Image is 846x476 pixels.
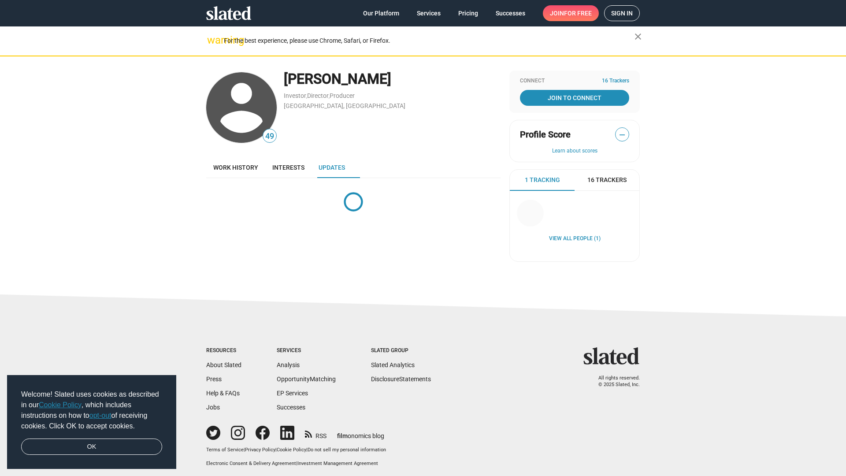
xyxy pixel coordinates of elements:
[564,5,592,21] span: for free
[284,102,405,109] a: [GEOGRAPHIC_DATA], [GEOGRAPHIC_DATA]
[21,389,162,431] span: Welcome! Slated uses cookies as described in our , which includes instructions on how to of recei...
[319,164,345,171] span: Updates
[549,235,601,242] a: View all People (1)
[275,447,277,453] span: |
[616,129,629,141] span: —
[417,5,441,21] span: Services
[206,447,244,453] a: Terms of Service
[307,92,329,99] a: Director
[604,5,640,21] a: Sign in
[297,461,378,466] a: Investment Management Agreement
[330,92,355,99] a: Producer
[522,90,627,106] span: Join To Connect
[496,5,525,21] span: Successes
[587,176,627,184] span: 16 Trackers
[589,375,640,388] p: All rights reserved. © 2025 Slated, Inc.
[21,439,162,455] a: dismiss cookie message
[633,31,643,42] mat-icon: close
[277,361,300,368] a: Analysis
[206,157,265,178] a: Work history
[263,130,276,142] span: 49
[337,432,348,439] span: film
[306,94,307,99] span: ,
[363,5,399,21] span: Our Platform
[371,376,431,383] a: DisclosureStatements
[296,461,297,466] span: |
[410,5,448,21] a: Services
[206,347,241,354] div: Resources
[543,5,599,21] a: Joinfor free
[206,461,296,466] a: Electronic Consent & Delivery Agreement
[520,148,629,155] button: Learn about scores
[451,5,485,21] a: Pricing
[213,164,258,171] span: Work history
[265,157,312,178] a: Interests
[458,5,478,21] span: Pricing
[39,401,82,409] a: Cookie Policy
[356,5,406,21] a: Our Platform
[224,35,634,47] div: For the best experience, please use Chrome, Safari, or Firefox.
[520,90,629,106] a: Join To Connect
[525,176,560,184] span: 1 Tracking
[611,6,633,21] span: Sign in
[284,92,306,99] a: Investor
[550,5,592,21] span: Join
[277,404,305,411] a: Successes
[371,361,415,368] a: Slated Analytics
[206,404,220,411] a: Jobs
[308,447,386,454] button: Do not sell my personal information
[306,447,308,453] span: |
[245,447,275,453] a: Privacy Policy
[305,427,327,440] a: RSS
[89,412,111,419] a: opt-out
[520,129,571,141] span: Profile Score
[207,35,218,45] mat-icon: warning
[520,78,629,85] div: Connect
[602,78,629,85] span: 16 Trackers
[371,347,431,354] div: Slated Group
[277,347,336,354] div: Services
[312,157,352,178] a: Updates
[206,390,240,397] a: Help & FAQs
[489,5,532,21] a: Successes
[277,447,306,453] a: Cookie Policy
[272,164,304,171] span: Interests
[244,447,245,453] span: |
[337,425,384,440] a: filmonomics blog
[284,70,501,89] div: [PERSON_NAME]
[277,376,336,383] a: OpportunityMatching
[277,390,308,397] a: EP Services
[206,376,222,383] a: Press
[206,361,241,368] a: About Slated
[7,375,176,469] div: cookieconsent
